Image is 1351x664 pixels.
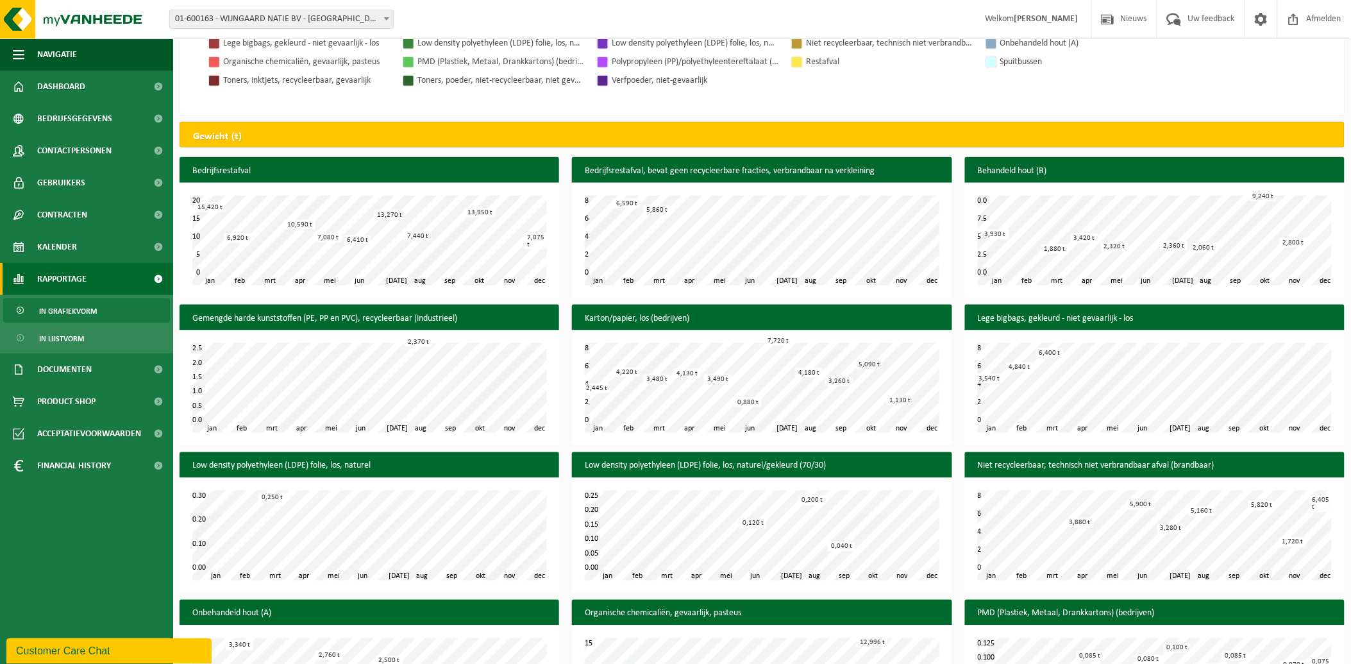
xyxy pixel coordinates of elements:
div: Restafval [806,54,973,70]
div: Verfpoeder, niet-gevaarlijk [612,72,778,89]
span: Navigatie [37,38,77,71]
h3: Lege bigbags, gekleurd - niet gevaarlijk - los [965,305,1345,333]
h3: Bedrijfsrestafval, bevat geen recycleerbare fracties, verbrandbaar na verkleining [572,157,952,185]
div: 3,480 t [643,375,671,384]
div: 3,260 t [825,377,853,386]
div: 15,420 t [194,203,226,212]
h3: Bedrijfsrestafval [180,157,559,185]
div: 3,280 t [1157,524,1185,534]
span: Documenten [37,353,92,386]
h3: Low density polyethyleen (LDPE) folie, los, naturel/gekleurd (70/30) [572,452,952,481]
h3: Low density polyethyleen (LDPE) folie, los, naturel [180,452,559,481]
div: 3,420 t [1071,234,1098,243]
div: 1,880 t [1041,244,1069,254]
div: 1,720 t [1279,538,1307,547]
div: Low density polyethyleen (LDPE) folie, los, naturel/gekleurd (70/30) [612,35,778,51]
div: 2,445 t [583,384,610,393]
h3: Niet recycleerbaar, technisch niet verbrandbaar afval (brandbaar) [965,452,1345,481]
div: Niet recycleerbaar, technisch niet verbrandbaar afval (brandbaar) [806,35,973,51]
span: Contactpersonen [37,135,112,167]
span: Acceptatievoorwaarden [37,418,141,450]
a: In lijstvorm [3,326,170,350]
iframe: chat widget [6,636,214,664]
div: 0,250 t [258,493,286,503]
span: Kalender [37,231,77,263]
div: 5,820 t [1248,501,1276,511]
div: Toners, inktjets, recycleerbaar, gevaarlijk [223,72,390,89]
div: 4,840 t [1006,362,1034,372]
h3: Gemengde harde kunststoffen (PE, PP en PVC), recycleerbaar (industrieel) [180,305,559,333]
span: Gebruikers [37,167,85,199]
div: 3,540 t [976,374,1003,384]
h2: Gewicht (t) [180,123,255,151]
div: 0,085 t [1077,652,1104,661]
div: 6,410 t [344,235,371,245]
div: Toners, poeder, niet-recycleerbaar, niet gevaarlijk [417,72,584,89]
div: 6,405 t [1309,496,1333,513]
span: In grafiekvorm [39,299,97,323]
span: Dashboard [37,71,85,103]
h3: Behandeld hout (B) [965,157,1345,185]
div: 7,440 t [404,232,432,241]
span: Rapportage [37,263,87,295]
div: 5,860 t [643,205,671,215]
a: In grafiekvorm [3,298,170,323]
span: 01-600163 - WIJNGAARD NATIE BV - ANTWERPEN [169,10,394,29]
span: 01-600163 - WIJNGAARD NATIE BV - ANTWERPEN [170,10,393,28]
div: 4,220 t [613,368,641,377]
div: 7,720 t [764,336,792,346]
div: 0,100 t [1164,643,1191,653]
h3: Organische chemicaliën, gevaarlijk, pasteus [572,600,952,628]
div: 6,590 t [613,199,641,209]
div: 3,490 t [704,375,732,384]
div: 0,040 t [828,542,855,552]
div: Spuitbussen [1000,54,1167,70]
h3: Onbehandeld hout (A) [180,600,559,628]
span: Bedrijfsgegevens [37,103,112,135]
div: 2,320 t [1101,242,1129,251]
div: 5,160 t [1188,507,1216,516]
div: 6,920 t [224,234,251,243]
div: 1,130 t [886,396,914,405]
h3: Karton/papier, los (bedrijven) [572,305,952,333]
div: Onbehandeld hout (A) [1000,35,1167,51]
div: 3,880 t [1066,518,1094,528]
span: Product Shop [37,386,96,418]
div: 2,360 t [1161,241,1188,251]
div: 7,075 t [524,233,548,250]
div: 12,996 t [857,638,888,648]
div: 2,760 t [315,651,343,661]
div: 0,880 t [734,398,762,407]
div: 6,400 t [1036,348,1064,358]
div: 2,370 t [405,337,432,347]
div: 7,080 t [314,233,342,243]
div: 2,060 t [1190,243,1218,253]
div: 0,200 t [798,496,826,506]
div: 4,130 t [673,369,701,379]
span: Contracten [37,199,87,231]
div: 0,085 t [1222,652,1250,661]
div: Lege bigbags, gekleurd - niet gevaarlijk - los [223,35,390,51]
div: 13,950 t [464,208,496,217]
div: 9,240 t [1250,192,1277,201]
div: Low density polyethyleen (LDPE) folie, los, naturel [417,35,584,51]
div: 13,270 t [374,210,405,220]
div: Polypropyleen (PP)/polyethyleentereftalaat (PET) spanbanden [612,54,778,70]
div: Organische chemicaliën, gevaarlijk, pasteus [223,54,390,70]
div: 0,120 t [739,519,767,529]
div: 10,590 t [284,220,315,230]
span: In lijstvorm [39,327,84,351]
strong: [PERSON_NAME] [1014,14,1078,24]
div: 4,180 t [795,368,823,378]
div: 5,900 t [1127,500,1155,510]
div: PMD (Plastiek, Metaal, Drankkartons) (bedrijven) [417,54,584,70]
span: Financial History [37,450,111,482]
div: 3,340 t [226,641,253,651]
div: 3,930 t [982,230,1009,239]
h3: PMD (Plastiek, Metaal, Drankkartons) (bedrijven) [965,600,1345,628]
div: 5,090 t [855,360,883,370]
div: 2,800 t [1280,238,1307,248]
